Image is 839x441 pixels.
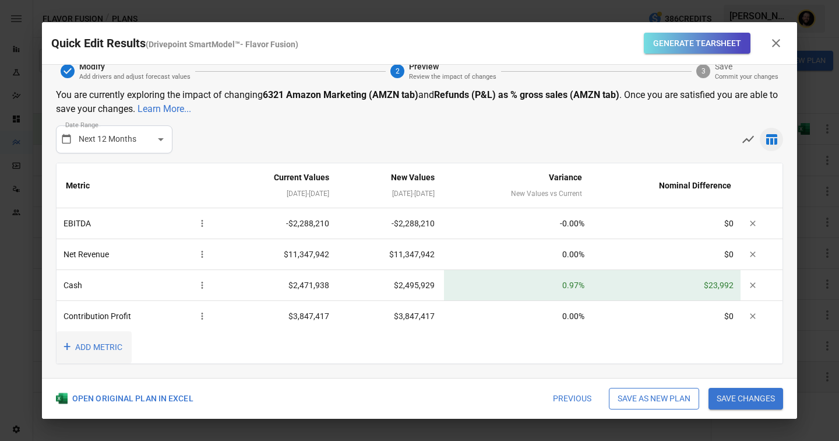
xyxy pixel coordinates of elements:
td: $11,347,942 [217,239,339,270]
td: $0 [591,301,741,331]
th: Variance [444,163,591,208]
td: 0.97 % [444,270,591,301]
div: Net Revenue [64,246,210,262]
div: Cash [64,277,210,293]
text: 3 [701,67,706,75]
p: Date Range [63,121,101,131]
td: 0.00 % [444,239,591,270]
td: $0 [591,239,741,270]
button: Previous [545,388,600,410]
div: EBITDA [64,215,210,232]
div: [DATE] - [DATE] [227,187,330,201]
td: 0.00 % [444,301,591,331]
text: 2 [396,67,400,75]
span: + [64,336,70,359]
button: Save as new plan [609,388,699,410]
strong: Refunds (P&L) as % gross sales (AMZN tab) [434,89,619,100]
div: OPEN ORIGINAL PLAN IN EXCEL [56,393,193,404]
img: Excel [56,393,68,404]
div: [DATE] - [DATE] [348,187,435,201]
td: $23,992 [591,270,741,301]
p: Add drivers and adjust forecast values [79,72,191,82]
button: Save changes [708,388,783,410]
span: Save [715,61,778,72]
td: $3,847,417 [217,301,339,331]
span: Modify [79,61,191,72]
th: Metric [57,163,217,208]
a: Learn More... [138,103,191,114]
button: Generate Tearsheet [644,33,750,54]
div: Contribution Profit [64,308,210,324]
td: -$2,288,210 [339,208,444,239]
span: Quick Edit Results [51,36,146,50]
div: New Values vs Current [453,187,582,201]
td: $11,347,942 [339,239,444,270]
p: Next 12 Months [79,133,136,145]
th: New Values [339,163,444,208]
p: Review the impact of changes [409,72,496,82]
th: Current Values [217,163,339,208]
p: Commit your changes [715,72,778,82]
button: ADD METRIC [57,331,132,363]
td: $0 [591,208,741,239]
td: $2,471,938 [217,270,339,301]
td: -$2,288,210 [217,208,339,239]
td: $2,495,929 [339,270,444,301]
th: Nominal Difference [591,163,741,208]
strong: 6321 Amazon Marketing (AMZN tab) [263,89,418,100]
span: ( Drivepoint SmartModel™- Flavor Fusion ) [146,40,298,49]
p: You are currently exploring the impact of changing and . Once you are satisfied you are able to s... [56,88,783,116]
td: $3,847,417 [339,301,444,331]
span: Preview [409,61,496,72]
td: -0.00 % [444,208,591,239]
